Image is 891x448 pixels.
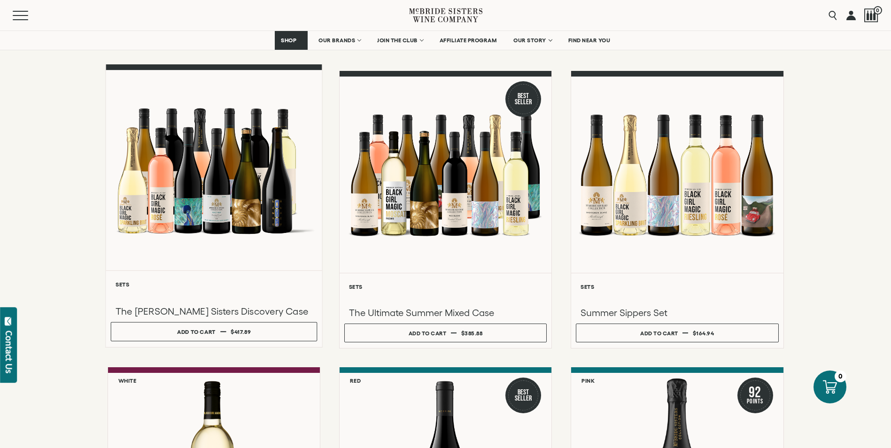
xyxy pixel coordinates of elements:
span: $417.89 [230,329,250,335]
span: $385.88 [461,330,483,336]
button: Mobile Menu Trigger [13,11,46,20]
span: OUR BRANDS [318,37,355,44]
div: Add to cart [177,325,216,339]
a: OUR STORY [507,31,558,50]
span: $164.94 [693,330,714,336]
h6: Pink [581,378,595,384]
span: FIND NEAR YOU [568,37,611,44]
h6: Sets [581,284,774,290]
a: JOIN THE CLUB [371,31,429,50]
span: AFFILIATE PROGRAM [440,37,497,44]
div: Add to cart [640,326,678,340]
h6: Red [350,378,361,384]
h6: Sets [349,284,542,290]
span: 0 [874,6,882,15]
div: Contact Us [4,331,14,373]
span: OUR STORY [513,37,546,44]
a: Best Seller The Ultimate Summer Mixed Case Sets The Ultimate Summer Mixed Case Add to cart $385.88 [339,71,552,348]
h3: The [PERSON_NAME] Sisters Discovery Case [115,305,312,317]
a: AFFILIATE PROGRAM [434,31,503,50]
div: 0 [835,371,846,382]
span: JOIN THE CLUB [377,37,418,44]
a: FIND NEAR YOU [562,31,617,50]
button: Add to cart $164.94 [576,324,778,342]
a: OUR BRANDS [312,31,366,50]
a: Summer Sippers Set Sets Summer Sippers Set Add to cart $164.94 [571,71,783,348]
a: SHOP [275,31,308,50]
a: McBride Sisters Full Set Sets The [PERSON_NAME] Sisters Discovery Case Add to cart $417.89 [105,64,322,348]
h6: White [118,378,137,384]
div: Add to cart [409,326,447,340]
button: Add to cart $385.88 [344,324,547,342]
button: Add to cart $417.89 [110,322,317,341]
h3: Summer Sippers Set [581,307,774,319]
h3: The Ultimate Summer Mixed Case [349,307,542,319]
h6: Sets [115,281,312,287]
span: SHOP [281,37,297,44]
